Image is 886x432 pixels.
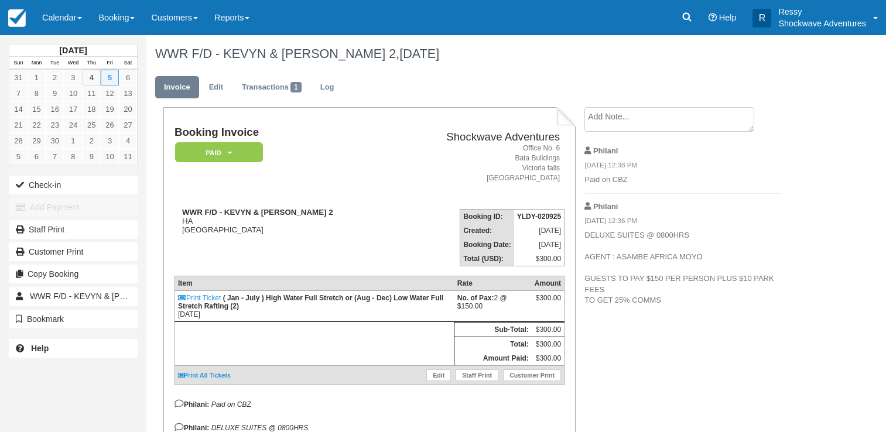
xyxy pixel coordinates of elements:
i: Help [709,13,717,22]
a: 14 [9,101,28,117]
a: 31 [9,70,28,85]
td: $300.00 [514,252,565,266]
th: Amount Paid: [454,351,532,366]
a: 29 [28,133,46,149]
td: $300.00 [532,323,565,337]
th: Fri [101,57,119,70]
th: Total: [454,337,532,352]
a: WWR F/D - KEVYN & [PERSON_NAME] 2 [9,287,138,306]
a: 15 [28,101,46,117]
button: Check-in [9,176,138,194]
span: Help [719,13,737,22]
h2: Shockwave Adventures [399,131,560,143]
a: 2 [46,70,64,85]
a: 9 [83,149,101,164]
strong: Philani [593,202,618,211]
a: 7 [46,149,64,164]
a: Staff Print [9,220,138,239]
a: 12 [101,85,119,101]
strong: No. of Pax [457,294,494,302]
strong: Philani [593,146,618,155]
a: Paid [175,142,259,163]
a: 25 [83,117,101,133]
a: 4 [83,70,101,85]
a: 10 [64,85,82,101]
th: Booking ID: [460,210,514,224]
a: 6 [28,149,46,164]
td: $300.00 [532,337,565,352]
a: 18 [83,101,101,117]
span: [DATE] [399,46,439,61]
a: 13 [119,85,137,101]
a: 16 [46,101,64,117]
a: Print Ticket [178,294,221,302]
a: 27 [119,117,137,133]
a: 3 [101,133,119,149]
span: WWR F/D - KEVYN & [PERSON_NAME] 2 [30,292,186,301]
button: Bookmark [9,310,138,328]
div: HA [GEOGRAPHIC_DATA] [175,208,394,234]
span: 1 [290,82,302,92]
a: 11 [119,149,137,164]
a: 2 [83,133,101,149]
p: Paid on CBZ [584,174,782,186]
a: 8 [64,149,82,164]
em: [DATE] 12:36 PM [584,216,782,229]
strong: Philani: [175,400,209,409]
a: 30 [46,133,64,149]
strong: Philani: [175,424,209,432]
a: 26 [101,117,119,133]
strong: ( Jan - July ) High Water Full Stretch or (Aug - Dec) Low Water Full Stretch Rafting (2) [178,294,443,310]
div: R [752,9,771,28]
a: Edit [200,76,232,99]
th: Sat [119,57,137,70]
th: Tue [46,57,64,70]
a: 19 [101,101,119,117]
a: 1 [64,133,82,149]
th: Rate [454,276,532,291]
a: 1 [28,70,46,85]
th: Total (USD): [460,252,514,266]
img: checkfront-main-nav-mini-logo.png [8,9,26,27]
th: Booking Date: [460,238,514,252]
b: Help [31,344,49,353]
a: 7 [9,85,28,101]
button: Add Payment [9,198,138,217]
h1: WWR F/D - KEVYN & [PERSON_NAME] 2, [155,47,802,61]
a: 28 [9,133,28,149]
td: [DATE] [514,224,565,238]
a: 10 [101,149,119,164]
a: Staff Print [456,369,498,381]
th: Sun [9,57,28,70]
p: DELUXE SUITES @ 0800HRS AGENT : ASAMBE AFRICA MOYO GUESTS TO PAY $150 PER PERSON PLUS $10 PARK FE... [584,230,782,306]
a: 9 [46,85,64,101]
td: $300.00 [532,351,565,366]
a: 20 [119,101,137,117]
a: 8 [28,85,46,101]
strong: YLDY-020925 [517,212,561,221]
a: 22 [28,117,46,133]
button: Copy Booking [9,265,138,283]
th: Mon [28,57,46,70]
div: $300.00 [535,294,561,311]
strong: WWR F/D - KEVYN & [PERSON_NAME] 2 [182,208,333,217]
a: Edit [426,369,451,381]
em: Paid [175,142,263,163]
address: Office No. 6 Bata Buildings Victoria falls [GEOGRAPHIC_DATA] [399,143,560,184]
a: 17 [64,101,82,117]
a: 6 [119,70,137,85]
a: 4 [119,133,137,149]
th: Amount [532,276,565,291]
a: 5 [101,70,119,85]
a: Log [312,76,343,99]
td: [DATE] [175,291,454,322]
p: Shockwave Adventures [778,18,866,29]
p: Ressy [778,6,866,18]
a: 24 [64,117,82,133]
a: 11 [83,85,101,101]
a: 5 [9,149,28,164]
a: Invoice [155,76,199,99]
a: Print All Tickets [178,372,231,379]
a: 21 [9,117,28,133]
a: Customer Print [503,369,561,381]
